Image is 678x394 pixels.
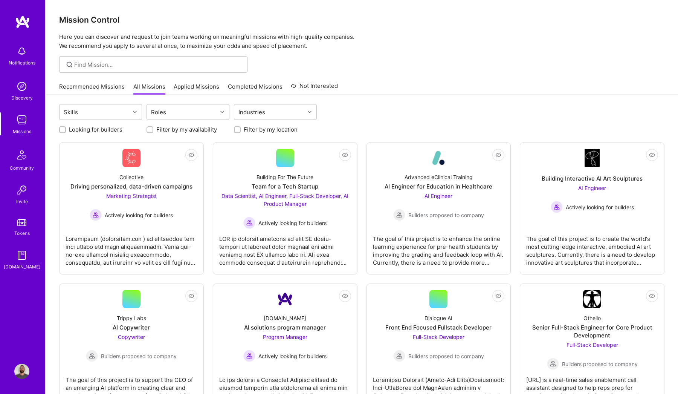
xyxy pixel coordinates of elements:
[16,198,28,205] div: Invite
[113,323,150,331] div: AI Copywriter
[342,152,348,158] i: icon EyeClosed
[106,193,157,199] span: Marketing Strategist
[649,293,655,299] i: icon EyeClosed
[74,61,242,69] input: Find Mission...
[393,350,405,362] img: Builders proposed to company
[188,293,194,299] i: icon EyeClosed
[133,83,165,95] a: All Missions
[228,83,282,95] a: Completed Missions
[174,83,219,95] a: Applied Missions
[263,334,307,340] span: Program Manager
[59,15,664,25] h3: Mission Control
[276,290,294,308] img: Company Logo
[244,323,326,331] div: AI solutions program manager
[291,81,338,95] a: Not Interested
[90,209,102,221] img: Actively looking for builders
[578,185,606,191] span: AI Engineer
[12,364,31,379] a: User Avatar
[117,314,146,322] div: Trippy Labs
[425,193,452,199] span: AI Engineer
[14,44,29,59] img: bell
[14,79,29,94] img: discovery
[101,352,177,360] span: Builders proposed to company
[220,110,224,114] i: icon Chevron
[11,94,33,102] div: Discovery
[14,364,29,379] img: User Avatar
[413,334,464,340] span: Full-Stack Developer
[393,209,405,221] img: Builders proposed to company
[4,263,40,271] div: [DOMAIN_NAME]
[373,229,505,267] div: The goal of this project is to enhance the online learning experience for pre-health students by ...
[551,201,563,213] img: Actively looking for builders
[70,182,192,190] div: Driving personalized, data-driven campaigns
[17,219,26,226] img: tokens
[649,152,655,158] i: icon EyeClosed
[156,126,217,133] label: Filter by my availability
[585,149,600,167] img: Company Logo
[149,107,168,118] div: Roles
[495,293,501,299] i: icon EyeClosed
[562,360,638,368] span: Builders proposed to company
[408,211,484,219] span: Builders proposed to company
[542,175,643,182] div: Building Interactive AI Art Sculptures
[243,217,255,229] img: Actively looking for builders
[526,323,658,339] div: Senior Full-Stack Engineer for Core Product Development
[408,352,484,360] span: Builders proposed to company
[373,149,505,268] a: Company LogoAdvanced eClinical TrainingAI Engineer for Education in HealthcareAI Engineer Builder...
[66,149,197,268] a: Company LogoCollectiveDriving personalized, data-driven campaignsMarketing Strategist Actively lo...
[257,173,313,181] div: Building For The Future
[547,358,559,370] img: Builders proposed to company
[258,219,327,227] span: Actively looking for builders
[62,107,80,118] div: Skills
[221,193,348,207] span: Data Scientist, AI Engineer, Full-Stack Developer, AI Product Manager
[14,182,29,198] img: Invite
[252,182,318,190] div: Team for a Tech Startup
[583,314,601,322] div: Othello
[65,60,74,69] i: icon SearchGrey
[425,314,452,322] div: Dialogue AI
[188,152,194,158] i: icon EyeClosed
[122,149,140,167] img: Company Logo
[13,146,31,164] img: Community
[133,110,137,114] i: icon Chevron
[342,293,348,299] i: icon EyeClosed
[59,83,125,95] a: Recommended Missions
[405,173,473,181] div: Advanced eClinical Training
[583,290,601,308] img: Company Logo
[105,211,173,219] span: Actively looking for builders
[14,112,29,127] img: teamwork
[429,149,447,167] img: Company Logo
[258,352,327,360] span: Actively looking for builders
[69,126,122,133] label: Looking for builders
[526,149,658,268] a: Company LogoBuilding Interactive AI Art SculpturesAI Engineer Actively looking for buildersActive...
[308,110,312,114] i: icon Chevron
[86,350,98,362] img: Builders proposed to company
[219,149,351,268] a: Building For The FutureTeam for a Tech StartupData Scientist, AI Engineer, Full-Stack Developer, ...
[244,126,298,133] label: Filter by my location
[385,323,492,331] div: Front End Focused Fullstack Developer
[59,32,664,51] p: Here you can discover and request to join teams working on meaningful missions with high-quality ...
[119,173,144,181] div: Collective
[526,229,658,267] div: The goal of this project is to create the world's most cutting-edge interactive, embodied AI art ...
[495,152,501,158] i: icon EyeClosed
[66,229,197,267] div: Loremipsum (dolorsitam.con ) ad elitseddoe tem inci utlabo etd magn aliquaenimadm. Venia qui-no-e...
[9,59,35,67] div: Notifications
[118,334,145,340] span: Copywriter
[243,350,255,362] img: Actively looking for builders
[566,203,634,211] span: Actively looking for builders
[567,342,618,348] span: Full-Stack Developer
[264,314,306,322] div: [DOMAIN_NAME]
[13,127,31,135] div: Missions
[14,248,29,263] img: guide book
[14,229,30,237] div: Tokens
[10,164,34,172] div: Community
[15,15,30,29] img: logo
[385,182,492,190] div: AI Engineer for Education in Healthcare
[219,229,351,267] div: LOR ip dolorsit ametcons ad elit SE doeiu-tempori ut laboreet dolor magnaal eni admi veniamq nost...
[237,107,267,118] div: Industries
